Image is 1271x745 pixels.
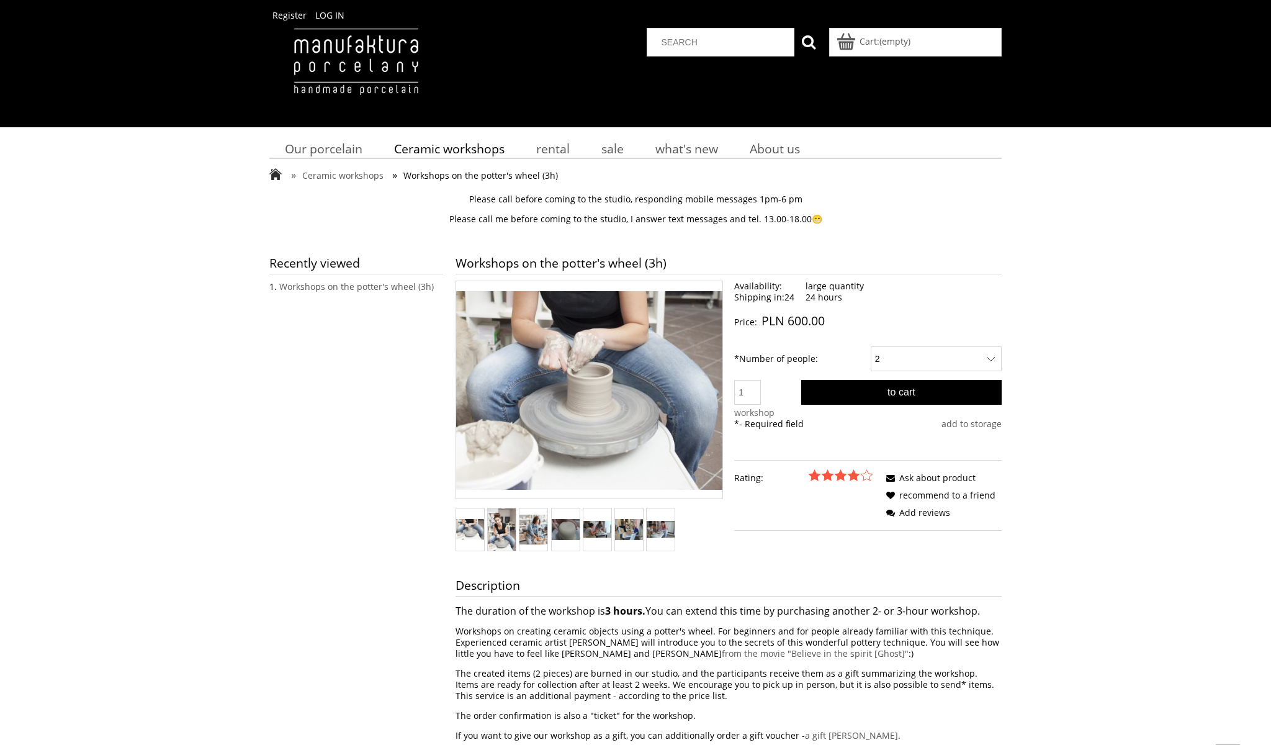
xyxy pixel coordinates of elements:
a: Miniature 3 of 7. turning workshops on a wheel2.jpg. Press Enter or space to open the selected ph... [519,515,547,544]
span: Recently viewed [269,252,443,274]
span: workshop [734,407,775,418]
span: to cart [887,386,915,397]
a: Miniature 2 of 7. warsztaty0.jpg. Press Enter or space to open the selected photo in full-screen ... [488,508,516,551]
a: Ceramic workshops [379,137,521,161]
a: LOG IN [315,9,344,21]
img: workshops1.jpg [552,519,580,540]
a: Thumbnail 7 of 7. warsztaty8.jpg. Press Enter or space to open the selected photo in full-screen ... [647,521,675,538]
img: Porcelain Manufactory [269,28,442,121]
p: Please call me before coming to the studio, I answer text messages and tel. 13.00-18.00😁 [269,214,1002,225]
span: The duration of the workshop is You can extend this time by purchasing another 2- or 3-hour works... [456,604,980,618]
span: Availability: [734,281,801,292]
b: (empty) [879,35,910,47]
a: a gift [PERSON_NAME] [805,729,898,741]
span: Workshops on the potter's wheel (3h) [403,169,558,181]
span: 24 hours [806,291,842,303]
span: Our porcelain [285,140,362,157]
h1: Workshops on the potter's wheel (3h) [456,252,1002,274]
input: Search in the store [652,29,795,56]
a: Register [272,9,307,21]
a: Miniature 6 of 7. warsztaty5.jpg. Press Enter or space to open the selected photo in full-screen ... [615,519,643,540]
a: sale [586,137,640,161]
img: workshop turning on the wheel2.jpg [519,515,547,544]
a: Ask about product [882,472,976,484]
span: Ceramic workshops [302,169,384,181]
a: Our porcelain [269,137,379,161]
span: Ceramic workshops [394,140,505,157]
span: » [392,168,397,182]
img: warstzaty-kolo.jpg Press Enter or a spacebar to open the selected photo in full-screen view. [456,291,722,490]
a: Miniature 4 of 7. warsztaty1.jpg. Press Enter or space to open the selected photo in full-screen ... [552,519,580,540]
a: what's new [640,137,734,161]
img: workshop-circule.jpg [456,519,484,540]
em: PLN 600.00 [761,312,825,329]
input: Quantity [734,380,761,405]
span: - Required field [734,418,804,430]
button: to cart [801,380,1002,405]
a: recommend to a friend [882,489,995,501]
em: Rating: [734,469,763,487]
a: Add reviews [882,507,950,518]
span: » [291,168,296,182]
p: The order confirmation is also a "ticket" for the workshop. [456,710,1002,721]
a: About us [734,137,816,161]
span: large quantity [806,280,864,292]
a: Products in cart 0. Go to the basket [838,35,910,47]
img: workshops8.jpg [647,521,675,538]
p: Workshops on creating ceramic objects using a potter's wheel. For beginners and for people alread... [456,626,1002,659]
a: add to storage [941,418,1002,430]
p: Please call before coming to the studio, responding mobile messages 1pm-6 pm [269,194,1002,205]
a: Thumbnail 5 of 7. warsztaty2.jpg. Press Enter or space to open the selected photo in full-screen ... [583,521,611,538]
span: About us [750,140,800,157]
h3: Description [456,574,1002,596]
a: from the movie "Believe in the spirit [Ghost]" [722,648,909,659]
a: Workshops on the potter's wheel (3h) [279,281,434,292]
strong: 3 hours. [605,604,645,618]
p: If you want to give our workshop as a gift, you can additionally order a gift voucher - . [456,730,1002,741]
label: Number of people: [734,346,818,371]
img: workshops5.jpg [615,519,643,540]
span: Price: [734,316,757,328]
span: sale [601,140,624,157]
a: »Ceramic workshops [291,169,384,181]
span: Shipping in:24 [734,292,801,303]
p: The created items (2 pieces) are burned in our studio, and the participants receive them as a gif... [456,668,1002,702]
a: rental [521,137,586,161]
img: workshops0.jpg [488,508,516,551]
span: rental [536,140,570,157]
a: Miniature 1 of 7. warstzaty-kolo.jpg. Press Enter or space to open the selected photo in full-scr... [456,519,484,540]
button: SEARCH [794,28,823,56]
img: workshops2.jpg [583,521,611,538]
span: what's new [655,140,718,157]
span: Cart: [860,35,879,47]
